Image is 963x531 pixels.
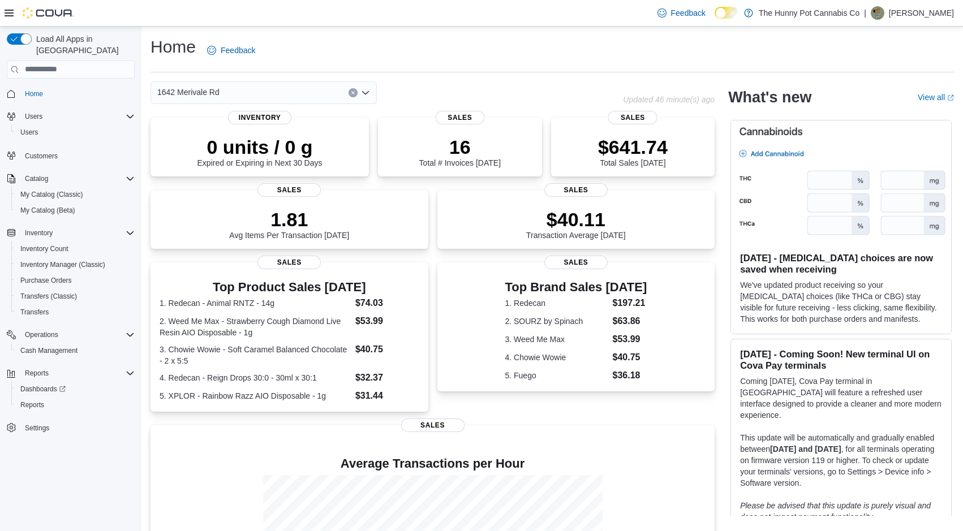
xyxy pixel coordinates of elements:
p: $641.74 [598,136,668,158]
span: Dashboards [20,385,66,394]
p: [PERSON_NAME] [889,6,954,20]
dt: 2. Weed Me Max - Strawberry Cough Diamond Live Resin AIO Disposable - 1g [160,316,351,338]
h2: What's new [728,88,811,106]
a: Feedback [203,39,260,62]
span: My Catalog (Classic) [20,190,83,199]
span: Users [25,112,42,121]
p: 16 [419,136,501,158]
h3: [DATE] - Coming Soon! New terminal UI on Cova Pay terminals [740,348,942,371]
button: My Catalog (Classic) [11,187,139,202]
span: Reports [20,366,135,380]
button: Home [2,85,139,102]
button: Cash Management [11,343,139,359]
span: Reports [16,398,135,412]
span: Sales [435,111,484,124]
a: Reports [16,398,49,412]
dt: 4. Redecan - Reign Drops 30:0 - 30ml x 30:1 [160,372,351,383]
div: Avg Items Per Transaction [DATE] [229,208,349,240]
span: Purchase Orders [16,274,135,287]
a: Users [16,126,42,139]
button: Operations [20,328,63,342]
dd: $36.18 [613,369,647,382]
input: Dark Mode [715,7,738,19]
dd: $53.99 [613,333,647,346]
span: Reports [20,400,44,409]
span: Catalog [25,174,48,183]
a: Dashboards [16,382,70,396]
h1: Home [151,36,196,58]
dd: $197.21 [613,296,647,310]
span: Sales [608,111,657,124]
button: Purchase Orders [11,273,139,288]
span: Cash Management [16,344,135,357]
a: Transfers (Classic) [16,290,81,303]
button: Clear input [349,88,358,97]
a: Cash Management [16,344,82,357]
h3: [DATE] - [MEDICAL_DATA] choices are now saved when receiving [740,252,942,275]
span: 1642 Merivale Rd [157,85,220,99]
span: Settings [20,421,135,435]
dd: $31.44 [355,389,419,403]
button: Reports [20,366,53,380]
p: Coming [DATE], Cova Pay terminal in [GEOGRAPHIC_DATA] will feature a refreshed user interface des... [740,375,942,421]
svg: External link [947,94,954,101]
dd: $74.03 [355,296,419,310]
div: Expired or Expiring in Next 30 Days [197,136,323,167]
span: Operations [25,330,58,339]
dt: 1. Redecan - Animal RNTZ - 14g [160,297,351,309]
nav: Complex example [7,81,135,465]
button: Inventory [2,225,139,241]
span: Sales [544,256,608,269]
dt: 3. Weed Me Max [505,334,608,345]
span: Inventory Count [16,242,135,256]
span: Operations [20,328,135,342]
p: 1.81 [229,208,349,231]
h4: Average Transactions per Hour [160,457,706,470]
button: Reports [11,397,139,413]
span: Feedback [671,7,706,19]
button: Users [20,110,47,123]
span: Users [16,126,135,139]
span: Catalog [20,172,135,185]
button: Settings [2,420,139,436]
button: Open list of options [361,88,370,97]
p: | [864,6,866,20]
span: Inventory [25,228,53,238]
dt: 4. Chowie Wowie [505,352,608,363]
span: Sales [401,418,465,432]
button: Users [11,124,139,140]
span: Users [20,128,38,137]
span: Customers [20,148,135,162]
dt: 3. Chowie Wowie - Soft Caramel Balanced Chocolate - 2 x 5:5 [160,344,351,366]
a: Feedback [653,2,710,24]
button: Inventory [20,226,57,240]
span: Transfers (Classic) [16,290,135,303]
dd: $40.75 [355,343,419,356]
div: Transaction Average [DATE] [526,208,626,240]
button: Inventory Count [11,241,139,257]
p: 0 units / 0 g [197,136,323,158]
a: Inventory Manager (Classic) [16,258,110,271]
span: Load All Apps in [GEOGRAPHIC_DATA] [32,33,135,56]
h3: Top Brand Sales [DATE] [505,280,647,294]
dd: $40.75 [613,351,647,364]
button: Transfers [11,304,139,320]
h3: Top Product Sales [DATE] [160,280,419,294]
button: Users [2,109,139,124]
p: $40.11 [526,208,626,231]
span: Sales [544,183,608,197]
span: My Catalog (Beta) [20,206,75,215]
p: The Hunny Pot Cannabis Co [759,6,859,20]
span: Settings [25,424,49,433]
span: My Catalog (Beta) [16,204,135,217]
div: Total # Invoices [DATE] [419,136,501,167]
button: My Catalog (Beta) [11,202,139,218]
span: Home [20,87,135,101]
span: Home [25,89,43,98]
p: We've updated product receiving so your [MEDICAL_DATA] choices (like THCa or CBG) stay visible fo... [740,279,942,325]
span: Transfers (Classic) [20,292,77,301]
span: Sales [257,183,321,197]
span: Customers [25,152,58,161]
span: Inventory Manager (Classic) [16,258,135,271]
span: Inventory [20,226,135,240]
